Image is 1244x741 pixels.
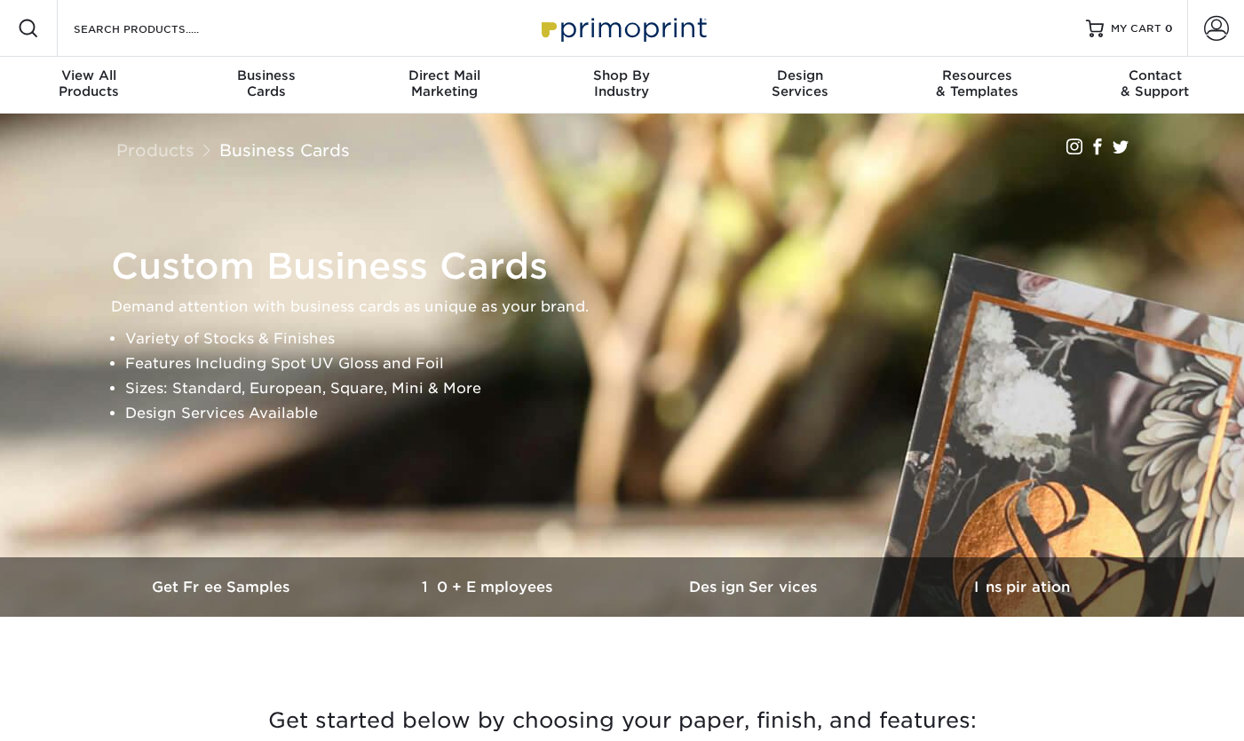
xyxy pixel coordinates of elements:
[622,557,889,617] a: Design Services
[711,57,889,114] a: DesignServices
[125,351,1150,376] li: Features Including Spot UV Gloss and Foil
[178,57,355,114] a: BusinessCards
[533,67,710,83] span: Shop By
[116,140,194,160] a: Products
[356,557,622,617] a: 10+ Employees
[125,401,1150,426] li: Design Services Available
[178,67,355,99] div: Cards
[889,67,1066,99] div: & Templates
[125,327,1150,351] li: Variety of Stocks & Finishes
[111,295,1150,319] p: Demand attention with business cards as unique as your brand.
[355,67,533,83] span: Direct Mail
[355,57,533,114] a: Direct MailMarketing
[178,67,355,83] span: Business
[90,579,356,595] h3: Get Free Samples
[711,67,889,99] div: Services
[1111,21,1161,36] span: MY CART
[1066,57,1244,114] a: Contact& Support
[1066,67,1244,99] div: & Support
[90,557,356,617] a: Get Free Samples
[711,67,889,83] span: Design
[219,140,350,160] a: Business Cards
[1165,22,1173,35] span: 0
[533,67,710,99] div: Industry
[889,67,1066,83] span: Resources
[889,557,1155,617] a: Inspiration
[72,18,245,39] input: SEARCH PRODUCTS.....
[533,57,710,114] a: Shop ByIndustry
[622,579,889,595] h3: Design Services
[125,376,1150,401] li: Sizes: Standard, European, Square, Mini & More
[111,245,1150,288] h1: Custom Business Cards
[355,67,533,99] div: Marketing
[1066,67,1244,83] span: Contact
[889,579,1155,595] h3: Inspiration
[356,579,622,595] h3: 10+ Employees
[534,9,711,47] img: Primoprint
[889,57,1066,114] a: Resources& Templates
